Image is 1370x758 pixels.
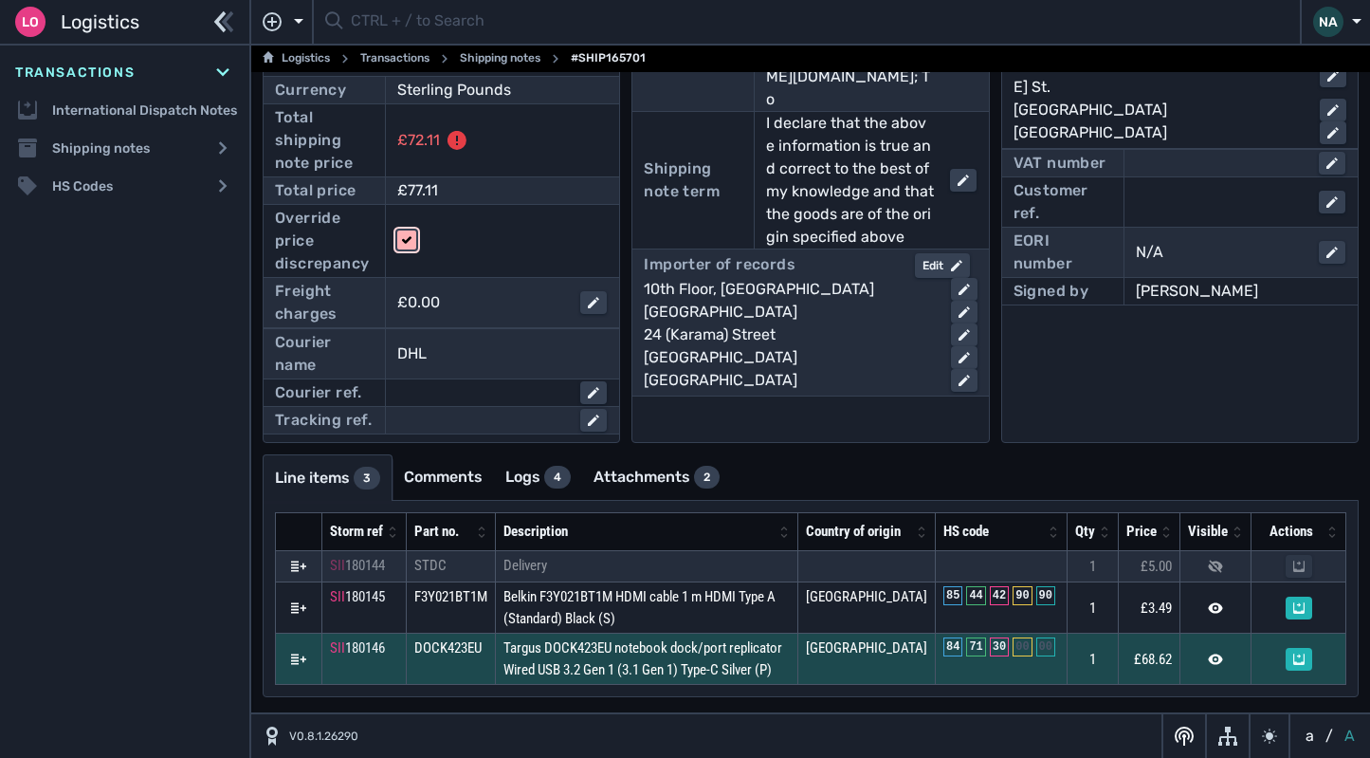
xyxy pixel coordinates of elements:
[644,346,935,369] div: [GEOGRAPHIC_DATA]
[289,728,358,745] span: V0.8.1.26290
[414,521,472,543] div: Part no.
[1013,586,1032,605] div: 90
[397,179,580,202] div: £77.11
[806,588,927,605] span: [GEOGRAPHIC_DATA]
[544,466,571,489] div: 4
[966,638,985,656] div: 71
[414,557,447,574] span: STDC
[351,4,1288,41] input: CTRL + / to Search
[275,280,374,325] div: Freight charges
[766,112,934,249] div: I declare that the above information is true and correct to the best of my knowledge and that the...
[806,521,912,543] div: Country of origin
[345,557,385,574] span: 180144
[360,47,429,70] a: Transactions
[397,129,440,152] div: £72.11
[1188,521,1228,543] div: Visible
[345,588,385,605] span: 180145
[571,47,646,70] span: #SHIP165701
[275,409,372,432] div: Tracking ref.
[275,381,362,404] div: Courier ref.
[414,588,487,605] span: F3Y021BT1M
[1325,725,1333,748] span: /
[1014,53,1305,99] div: Capital Centre, President [PERSON_NAME] St.
[943,586,962,605] div: 85
[644,253,795,278] div: Importer of records
[275,207,374,275] div: Override price discrepancy
[1014,152,1106,175] div: VAT number
[1302,725,1318,748] button: a
[644,324,935,346] div: 24 (Karama) Street
[275,331,374,377] div: Courier name
[15,7,46,37] div: Lo
[1014,280,1089,303] div: Signed by
[1089,558,1096,575] span: 1
[503,588,776,627] span: Belkin F3Y021BT1M HDMI cable 1 m HDMI Type A (Standard) Black (S)
[1136,241,1304,264] div: N/A
[345,639,385,656] span: 180146
[503,557,547,574] span: Delivery
[1014,99,1305,121] div: [GEOGRAPHIC_DATA]
[275,79,346,102] div: Currency
[330,557,345,574] span: SII
[1014,230,1112,275] div: EORI number
[1259,521,1323,543] div: Actions
[414,639,482,656] span: DOCK423EU
[460,47,540,70] a: Shipping notes
[330,521,383,543] div: Storm ref
[915,253,970,278] button: Edit
[1013,638,1032,656] div: 00
[943,638,962,656] div: 84
[582,454,731,500] a: Attachments2
[1089,600,1096,617] span: 1
[1313,7,1343,37] div: NA
[806,639,927,656] span: [GEOGRAPHIC_DATA]
[1014,121,1305,144] div: [GEOGRAPHIC_DATA]
[966,586,985,605] div: 44
[494,454,582,500] a: Logs4
[922,257,962,274] div: Edit
[330,639,345,656] span: SII
[15,63,135,83] span: Transactions
[263,47,330,70] a: Logistics
[990,638,1009,656] div: 30
[1141,558,1172,575] span: £5.00
[393,454,494,500] a: Comments
[503,639,782,678] span: Targus DOCK423EU notebook dock/port replicator Wired USB 3.2 Gen 1 (3.1 Gen 1) Type-C Silver (P)
[397,342,607,365] div: DHL
[1134,651,1172,668] span: £68.62
[1341,725,1359,748] button: A
[644,369,935,392] div: [GEOGRAPHIC_DATA]
[275,179,356,202] div: Total price
[1014,179,1112,225] div: Customer ref.
[644,278,935,301] div: 10th Floor, [GEOGRAPHIC_DATA]
[397,291,565,314] div: £0.00
[644,301,935,324] div: [GEOGRAPHIC_DATA]
[503,521,775,543] div: Description
[1036,638,1055,656] div: 00
[1141,600,1172,617] span: £3.49
[694,466,720,489] div: 2
[990,586,1009,605] div: 42
[397,79,580,102] div: Sterling Pounds
[1089,651,1096,668] span: 1
[61,8,139,36] span: Logistics
[1126,521,1157,543] div: Price
[1036,586,1055,605] div: 90
[644,157,742,203] div: Shipping note term
[330,588,345,605] span: SII
[264,455,392,501] a: Line items3
[1075,521,1095,543] div: Qty
[1136,280,1345,303] div: [PERSON_NAME]
[275,106,374,175] div: Total shipping note price
[943,521,1044,543] div: HS code
[354,467,380,490] div: 3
